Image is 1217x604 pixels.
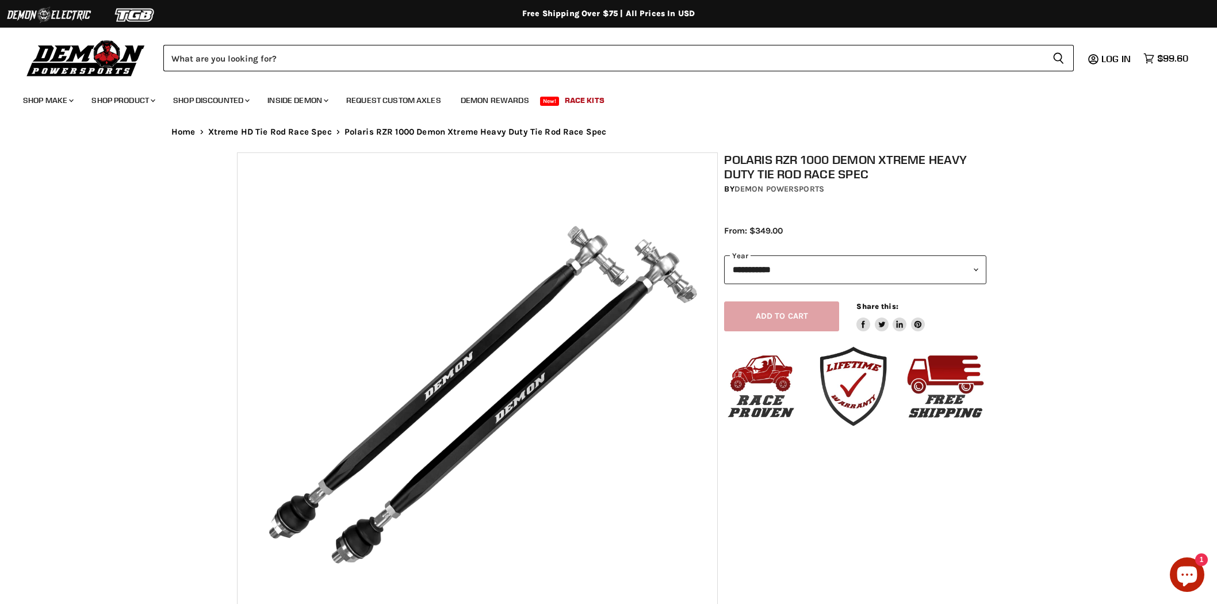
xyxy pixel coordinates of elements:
span: $99.60 [1157,53,1188,64]
a: Request Custom Axles [338,89,450,112]
a: Demon Powersports [734,184,824,194]
span: Polaris RZR 1000 Demon Xtreme Heavy Duty Tie Rod Race Spec [345,127,607,137]
button: Search [1043,45,1074,71]
nav: Breadcrumbs [148,127,1069,137]
a: Log in [1096,53,1138,64]
inbox-online-store-chat: Shopify online store chat [1166,557,1208,595]
img: Demon Electric Logo 2 [6,4,92,26]
a: Inside Demon [259,89,335,112]
a: Xtreme HD Tie Rod Race Spec [208,127,332,137]
a: Shop Make [14,89,81,112]
span: New! [540,97,560,106]
a: Home [171,127,196,137]
h1: Polaris RZR 1000 Demon Xtreme Heavy Duty Tie Rod Race Spec [724,152,986,181]
aside: Share this: [856,301,925,332]
img: Demon Powersports [23,37,149,78]
input: Search [163,45,1043,71]
img: TGB Logo 2 [92,4,178,26]
div: Free Shipping Over $75 | All Prices In USD [148,9,1069,19]
img: race_proven_1.jpg [718,343,804,429]
img: warranty_1.jpg [810,343,896,429]
span: Log in [1101,53,1131,64]
a: $99.60 [1138,50,1194,67]
form: Product [163,45,1074,71]
div: by [724,183,986,196]
a: Demon Rewards [452,89,538,112]
span: From: $349.00 [724,225,783,236]
a: Shop Discounted [164,89,257,112]
a: Shop Product [83,89,162,112]
ul: Main menu [14,84,1185,112]
select: year [724,255,986,284]
span: Share this: [856,302,898,311]
a: Race Kits [556,89,613,112]
img: free_shipping_1.jpg [902,343,989,429]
